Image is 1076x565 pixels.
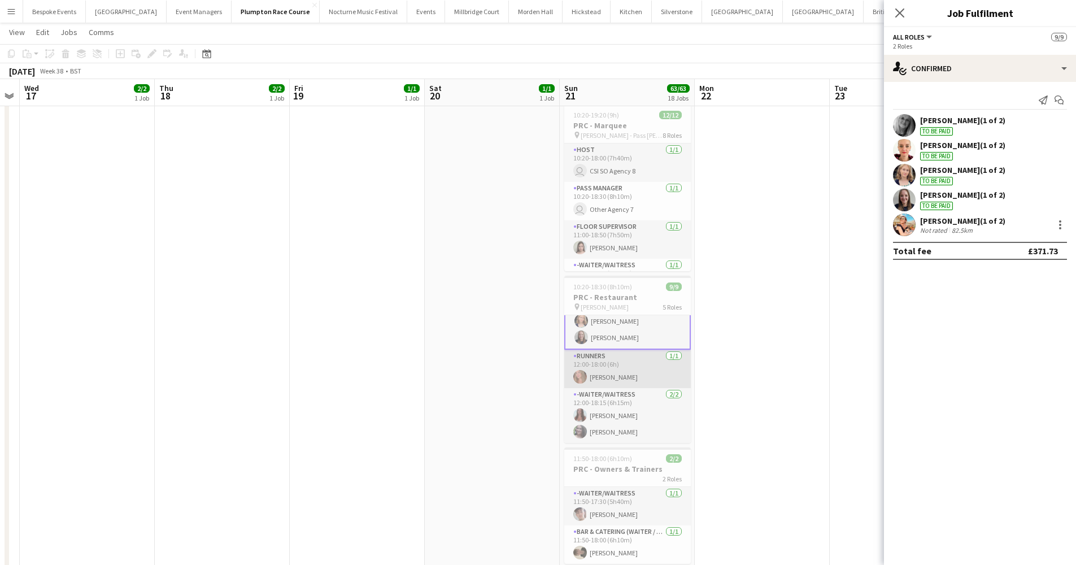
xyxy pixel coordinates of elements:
[70,67,81,75] div: BST
[539,84,555,93] span: 1/1
[564,388,691,443] app-card-role: -Waiter/Waitress2/212:00-18:15 (6h15m)[PERSON_NAME][PERSON_NAME]
[445,1,509,23] button: Millbridge Court
[564,292,691,302] h3: PRC - Restaurant
[564,525,691,564] app-card-role: Bar & Catering (Waiter / waitress)1/111:50-18:00 (6h10m)[PERSON_NAME]
[833,89,847,102] span: 23
[564,182,691,220] app-card-role: Pass Manager1/110:20-18:30 (8h10m) Other Agency 7
[920,216,1005,226] div: [PERSON_NAME] (1 of 2)
[563,89,578,102] span: 21
[920,140,1005,150] div: [PERSON_NAME] (1 of 2)
[611,1,652,23] button: Kitchen
[564,220,691,259] app-card-role: Floor Supervisor1/111:00-18:50 (7h50m)[PERSON_NAME]
[893,42,1067,50] div: 2 Roles
[56,25,82,40] a: Jobs
[884,6,1076,20] h3: Job Fulfilment
[573,111,619,119] span: 10:20-19:20 (9h)
[404,84,420,93] span: 1/1
[920,127,953,136] div: To be paid
[428,89,442,102] span: 20
[293,89,303,102] span: 19
[23,89,39,102] span: 17
[269,94,284,102] div: 1 Job
[667,84,690,93] span: 63/63
[564,259,691,297] app-card-role: -Waiter/Waitress1/111:50-18:05 (6h15m)
[167,1,232,23] button: Event Managers
[539,94,554,102] div: 1 Job
[1028,245,1058,257] div: £371.73
[564,144,691,182] app-card-role: Host1/110:20-18:00 (7h40m) CSI SO Agency 8
[407,1,445,23] button: Events
[920,115,1005,125] div: [PERSON_NAME] (1 of 2)
[232,1,320,23] button: Plumpton Race Course
[864,1,935,23] button: British Motor Show
[32,25,54,40] a: Edit
[9,27,25,37] span: View
[920,152,953,160] div: To be paid
[37,67,66,75] span: Week 38
[564,447,691,564] app-job-card: 11:50-18:00 (6h10m)2/2PRC - Owners & Trainers2 Roles-Waiter/Waitress1/111:50-17:30 (5h40m)[PERSON...
[663,475,682,483] span: 2 Roles
[698,89,714,102] span: 22
[573,282,632,291] span: 10:20-18:30 (8h10m)
[573,454,632,463] span: 11:50-18:00 (6h10m)
[294,83,303,93] span: Fri
[1051,33,1067,41] span: 9/9
[920,202,953,210] div: To be paid
[783,1,864,23] button: [GEOGRAPHIC_DATA]
[24,83,39,93] span: Wed
[9,66,35,77] div: [DATE]
[702,1,783,23] button: [GEOGRAPHIC_DATA]
[564,120,691,131] h3: PRC - Marquee
[564,487,691,525] app-card-role: -Waiter/Waitress1/111:50-17:30 (5h40m)[PERSON_NAME]
[36,27,49,37] span: Edit
[666,454,682,463] span: 2/2
[159,83,173,93] span: Thu
[158,89,173,102] span: 18
[509,1,563,23] button: Morden Hall
[949,226,975,234] div: 82.5km
[699,83,714,93] span: Mon
[404,94,419,102] div: 1 Job
[893,33,925,41] span: All roles
[429,83,442,93] span: Sat
[663,303,682,311] span: 5 Roles
[320,1,407,23] button: Nocturne Music Festival
[134,94,149,102] div: 1 Job
[884,55,1076,82] div: Confirmed
[666,282,682,291] span: 9/9
[86,1,167,23] button: [GEOGRAPHIC_DATA]
[659,111,682,119] span: 12/12
[89,27,114,37] span: Comms
[564,104,691,271] app-job-card: 10:20-19:20 (9h)12/12PRC - Marquee [PERSON_NAME] - Pass [PERSON_NAME] - Host8 RolesHost1/110:20-1...
[920,165,1005,175] div: [PERSON_NAME] (1 of 2)
[920,226,949,234] div: Not rated
[564,350,691,388] app-card-role: Runners1/112:00-18:00 (6h)[PERSON_NAME]
[668,94,689,102] div: 18 Jobs
[5,25,29,40] a: View
[563,1,611,23] button: Hickstead
[652,1,702,23] button: Silverstone
[920,190,1005,200] div: [PERSON_NAME] (1 of 2)
[84,25,119,40] a: Comms
[663,131,682,140] span: 8 Roles
[581,131,663,140] span: [PERSON_NAME] - Pass [PERSON_NAME] - Host
[60,27,77,37] span: Jobs
[269,84,285,93] span: 2/2
[834,83,847,93] span: Tue
[564,276,691,443] app-job-card: 10:20-18:30 (8h10m)9/9PRC - Restaurant [PERSON_NAME]5 Roles11:50-18:20 (6h30m)[PERSON_NAME][PERSO...
[564,464,691,474] h3: PRC - Owners & Trainers
[134,84,150,93] span: 2/2
[893,33,934,41] button: All roles
[581,303,629,311] span: [PERSON_NAME]
[893,245,931,257] div: Total fee
[920,177,953,185] div: To be paid
[564,83,578,93] span: Sun
[23,1,86,23] button: Bespoke Events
